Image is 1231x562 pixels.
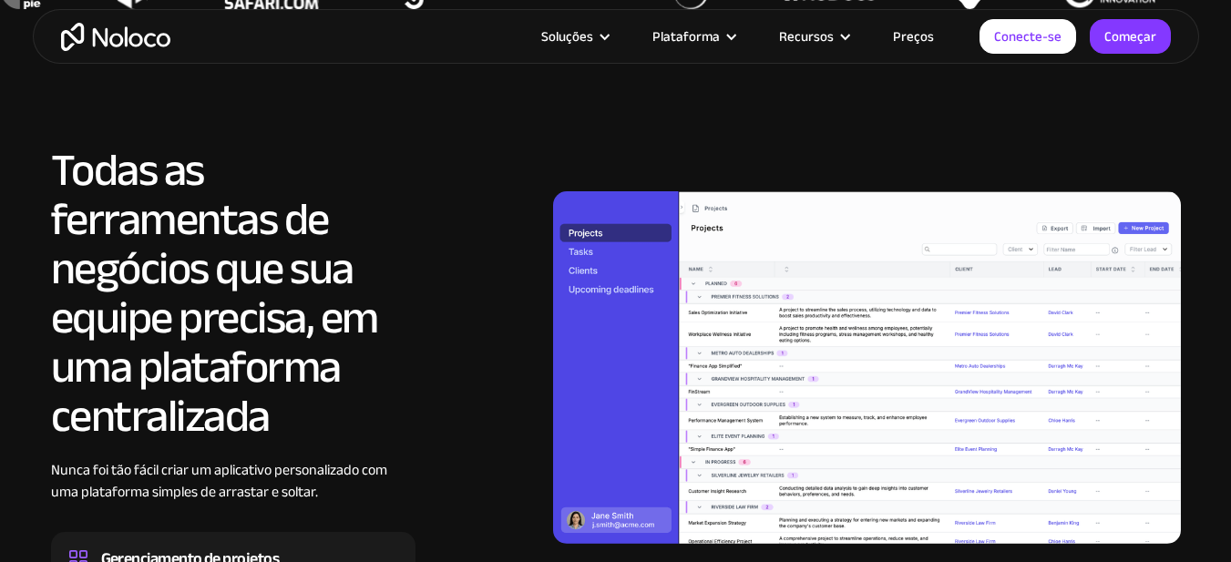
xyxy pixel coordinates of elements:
font: Recursos [779,24,834,49]
font: Soluções [541,24,593,49]
font: Nunca foi tão fácil criar um aplicativo personalizado com uma plataforma simples de arrastar e so... [51,456,387,506]
font: Plataforma [652,24,720,49]
div: Plataforma [630,25,756,48]
font: Conecte-se [994,24,1062,49]
a: Conecte-se [980,19,1076,54]
font: Começar [1104,24,1156,49]
font: Preços [893,24,934,49]
div: Recursos [756,25,870,48]
a: Começar [1090,19,1171,54]
a: lar [61,23,170,51]
div: Soluções [518,25,630,48]
font: Todas as ferramentas de negócios que sua equipe precisa, em uma plataforma centralizada [51,128,378,459]
a: Preços [870,25,957,48]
